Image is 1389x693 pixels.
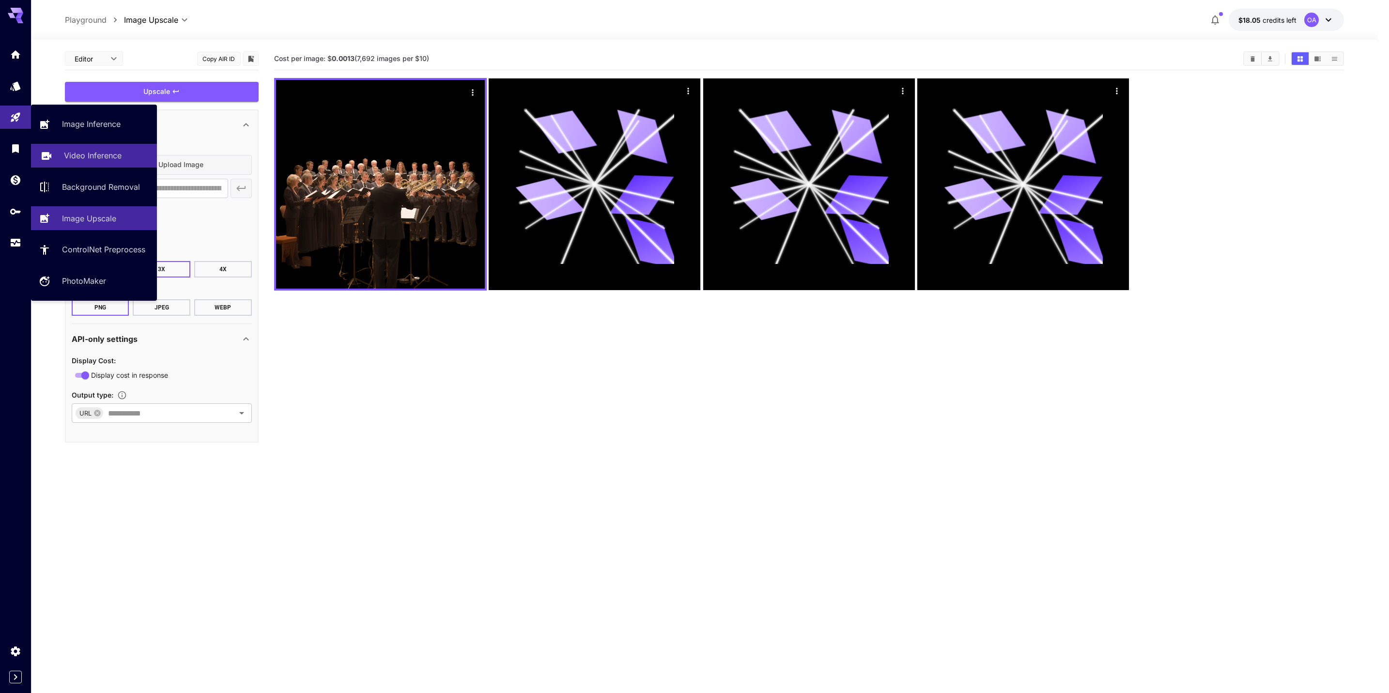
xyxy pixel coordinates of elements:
div: Actions [681,83,696,98]
div: $18.05131 [1238,15,1296,25]
p: PhotoMaker [62,275,106,287]
a: Background Removal [31,175,157,199]
span: credits left [1263,16,1296,24]
a: ControlNet Preprocess [31,238,157,262]
div: Settings [10,645,21,657]
button: Show images in video view [1309,52,1326,65]
div: OA [1304,13,1319,27]
span: Display Cost : [72,356,116,365]
div: Actions [465,85,480,99]
nav: breadcrumb [65,14,124,26]
a: Video Inference [31,144,157,168]
div: Playground [10,111,21,123]
div: Clear ImagesDownload All [1243,51,1280,66]
p: Background Removal [62,181,140,193]
span: Output type : [72,391,113,399]
a: Image Inference [31,112,157,136]
div: Actions [895,83,910,98]
p: ControlNet Preprocess [62,244,145,255]
div: Home [10,48,21,61]
div: Library [10,142,21,154]
span: Upscale [143,86,170,98]
span: Cost per image: $ (7,692 images per $10) [274,54,429,62]
span: URL [76,408,95,419]
button: Clear Images [1244,52,1261,65]
span: Image Upscale [124,14,178,26]
button: Show images in grid view [1292,52,1309,65]
div: Actions [1110,83,1125,98]
button: WEBP [194,299,252,316]
p: Image Inference [62,118,121,130]
button: Add to library [247,53,255,64]
img: 6lLdq64AAAAAAAAAAAA [276,80,485,289]
a: PhotoMaker [31,269,157,293]
button: Download All [1262,52,1279,65]
button: $18.05131 [1229,9,1344,31]
div: API Keys [10,205,21,217]
span: Display cost in response [91,370,168,380]
span: Editor [75,54,105,64]
button: Show images in list view [1326,52,1343,65]
p: Playground [65,14,107,26]
div: Models [10,80,21,92]
div: Show images in grid viewShow images in video viewShow images in list view [1291,51,1344,66]
p: Image Upscale [62,213,116,224]
span: $18.05 [1238,16,1263,24]
div: Usage [10,237,21,249]
b: 0.0013 [332,54,355,62]
button: Copy AIR ID [197,52,241,66]
p: API-only settings [72,333,138,345]
button: 3X [133,261,190,277]
button: Open [235,406,248,420]
button: JPEG [133,299,190,316]
a: Image Upscale [31,206,157,230]
div: Wallet [10,174,21,186]
p: Video Inference [64,150,122,161]
button: Specifies how the image is returned based on your use case: base64Data for embedding in code, dat... [113,390,131,400]
button: Expand sidebar [9,671,22,683]
button: 4X [194,261,252,277]
button: PNG [72,299,129,316]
